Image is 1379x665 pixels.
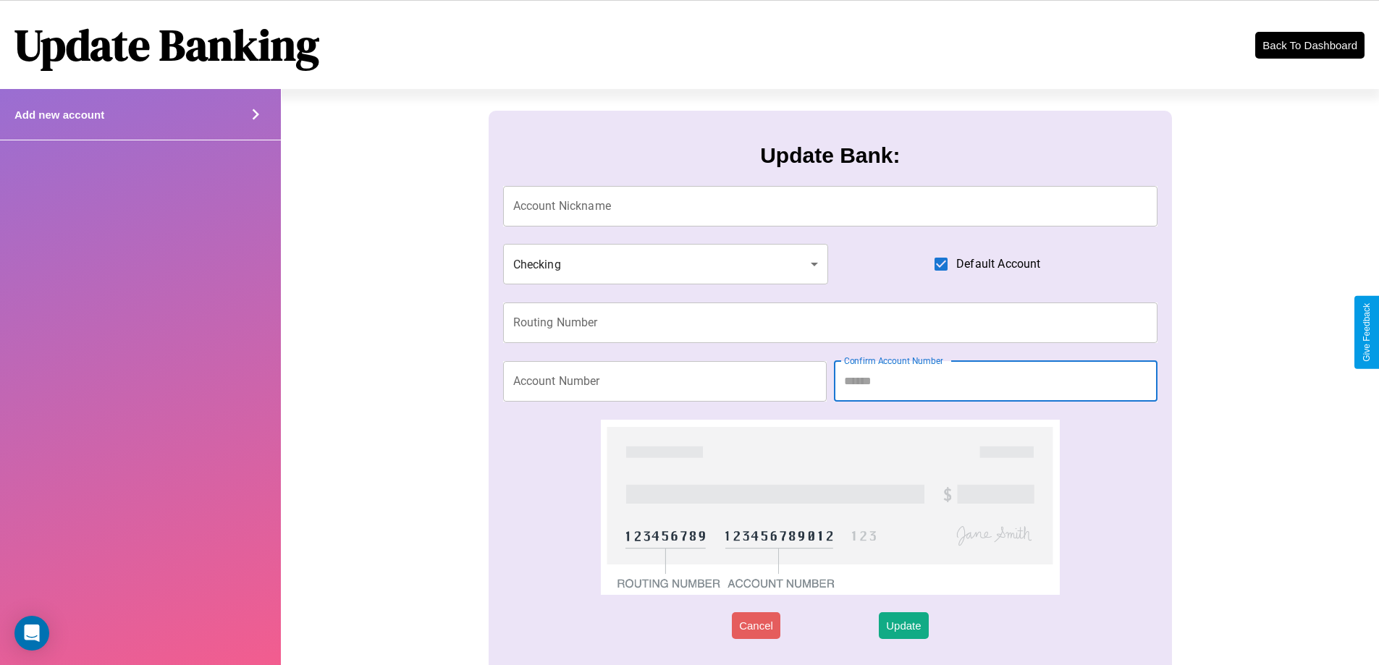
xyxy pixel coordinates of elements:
[1255,32,1365,59] button: Back To Dashboard
[1362,303,1372,362] div: Give Feedback
[14,15,319,75] h1: Update Banking
[760,143,900,168] h3: Update Bank:
[879,612,928,639] button: Update
[14,616,49,651] div: Open Intercom Messenger
[601,420,1059,595] img: check
[956,255,1040,273] span: Default Account
[503,244,829,284] div: Checking
[14,109,104,121] h4: Add new account
[732,612,780,639] button: Cancel
[844,355,943,367] label: Confirm Account Number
